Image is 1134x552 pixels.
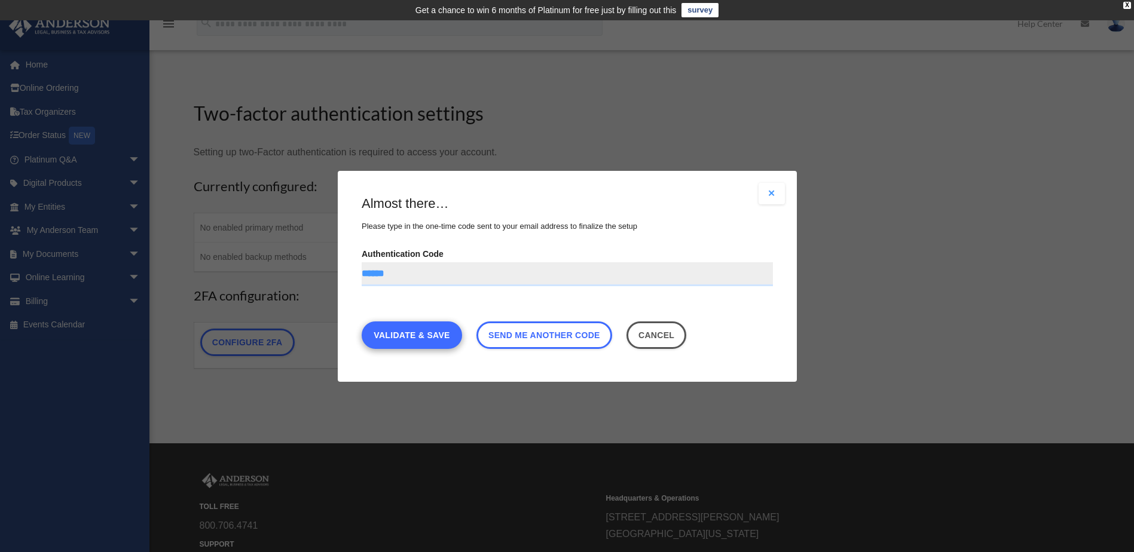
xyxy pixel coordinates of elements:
div: close [1123,2,1131,9]
p: Please type in the one-time code sent to your email address to finalize the setup [362,219,773,233]
input: Authentication Code [362,262,773,286]
div: Get a chance to win 6 months of Platinum for free just by filling out this [415,3,677,17]
h3: Almost there… [362,195,773,213]
a: survey [681,3,719,17]
button: Close modal [759,183,785,204]
a: Validate & Save [362,321,462,348]
a: Send me another code [476,321,612,348]
span: Send me another code [488,330,600,339]
label: Authentication Code [362,245,773,286]
button: Close this dialog window [626,321,686,348]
